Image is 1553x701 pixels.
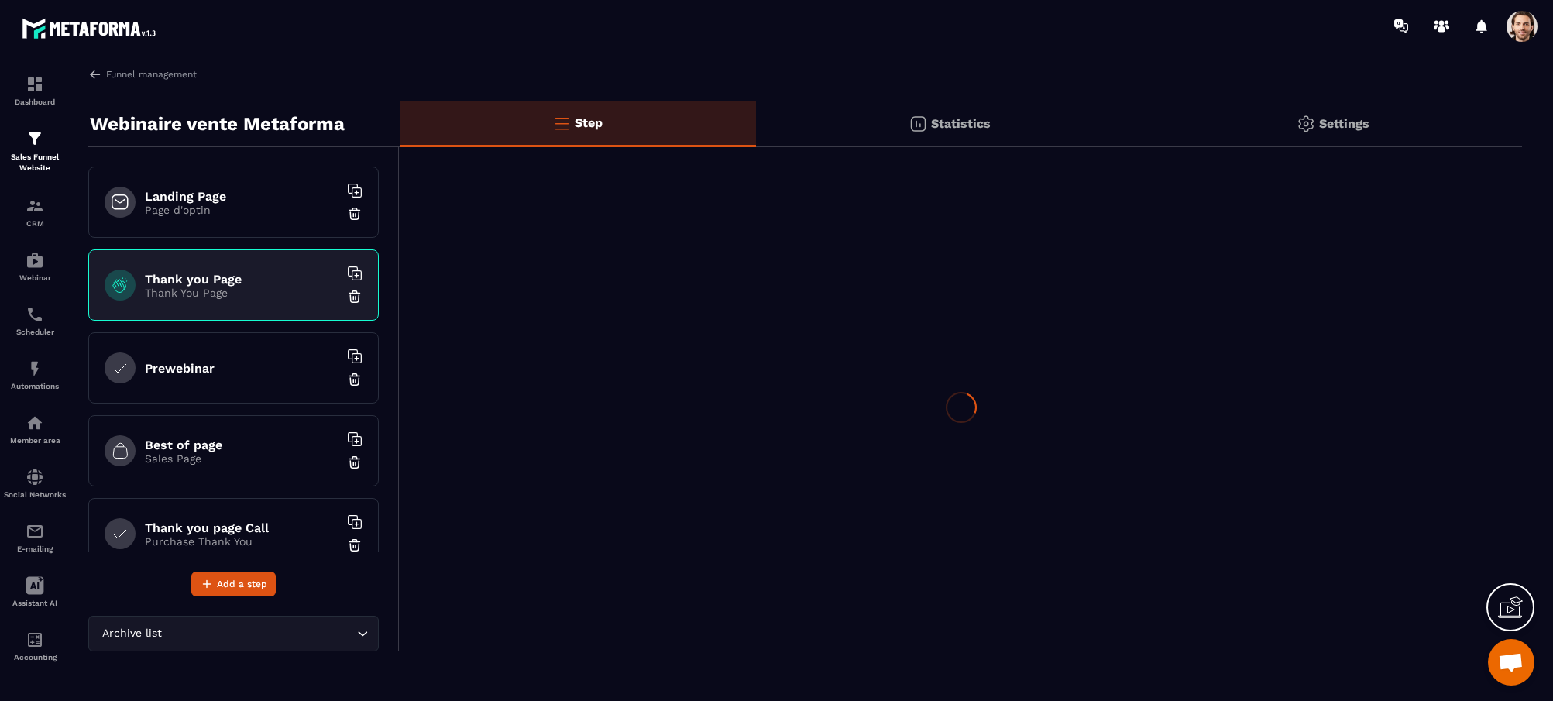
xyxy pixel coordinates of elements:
span: Add a step [217,576,267,592]
a: formationformationCRM [4,185,66,239]
a: accountantaccountantAccounting [4,619,66,673]
p: Purchase Thank You [145,535,338,548]
h6: Landing Page [145,189,338,204]
p: E-mailing [4,545,66,553]
p: Social Networks [4,490,66,499]
p: Sales Funnel Website [4,152,66,174]
a: Assistant AI [4,565,66,619]
p: Thank You Page [145,287,338,299]
p: Scheduler [4,328,66,336]
img: trash [347,206,362,222]
img: automations [26,359,44,378]
button: Add a step [191,572,276,596]
img: logo [22,14,161,43]
h6: Best of page [145,438,338,452]
p: Dashboard [4,98,66,106]
img: automations [26,251,44,270]
p: CRM [4,219,66,228]
img: trash [347,538,362,553]
a: automationsautomationsMember area [4,402,66,456]
img: trash [347,289,362,304]
p: Page d'optin [145,204,338,216]
p: Statistics [931,116,991,131]
img: formation [26,129,44,148]
img: social-network [26,468,44,486]
p: Sales Page [145,452,338,465]
a: Funnel management [88,67,197,81]
img: arrow [88,67,102,81]
p: Assistant AI [4,599,66,607]
img: trash [347,455,362,470]
p: Member area [4,436,66,445]
a: schedulerschedulerScheduler [4,294,66,348]
p: Webinar [4,273,66,282]
h6: Thank you page Call [145,521,338,535]
img: stats.20deebd0.svg [909,115,927,133]
img: trash [347,372,362,387]
p: Webinaire vente Metaforma [90,108,345,139]
a: automationsautomationsWebinar [4,239,66,294]
h6: Prewebinar [145,361,338,376]
img: scheduler [26,305,44,324]
p: Automations [4,382,66,390]
p: Settings [1319,116,1369,131]
img: accountant [26,631,44,649]
img: setting-gr.5f69749f.svg [1297,115,1315,133]
a: emailemailE-mailing [4,510,66,565]
img: bars-o.4a397970.svg [552,114,571,132]
input: Search for option [165,625,353,642]
a: formationformationDashboard [4,64,66,118]
div: Search for option [88,616,379,651]
a: formationformationSales Funnel Website [4,118,66,185]
img: email [26,522,44,541]
img: formation [26,197,44,215]
span: Archive list [98,625,165,642]
a: social-networksocial-networkSocial Networks [4,456,66,510]
img: formation [26,75,44,94]
a: automationsautomationsAutomations [4,348,66,402]
img: automations [26,414,44,432]
p: Accounting [4,653,66,661]
p: Step [575,115,603,130]
h6: Thank you Page [145,272,338,287]
div: Open chat [1488,639,1534,686]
